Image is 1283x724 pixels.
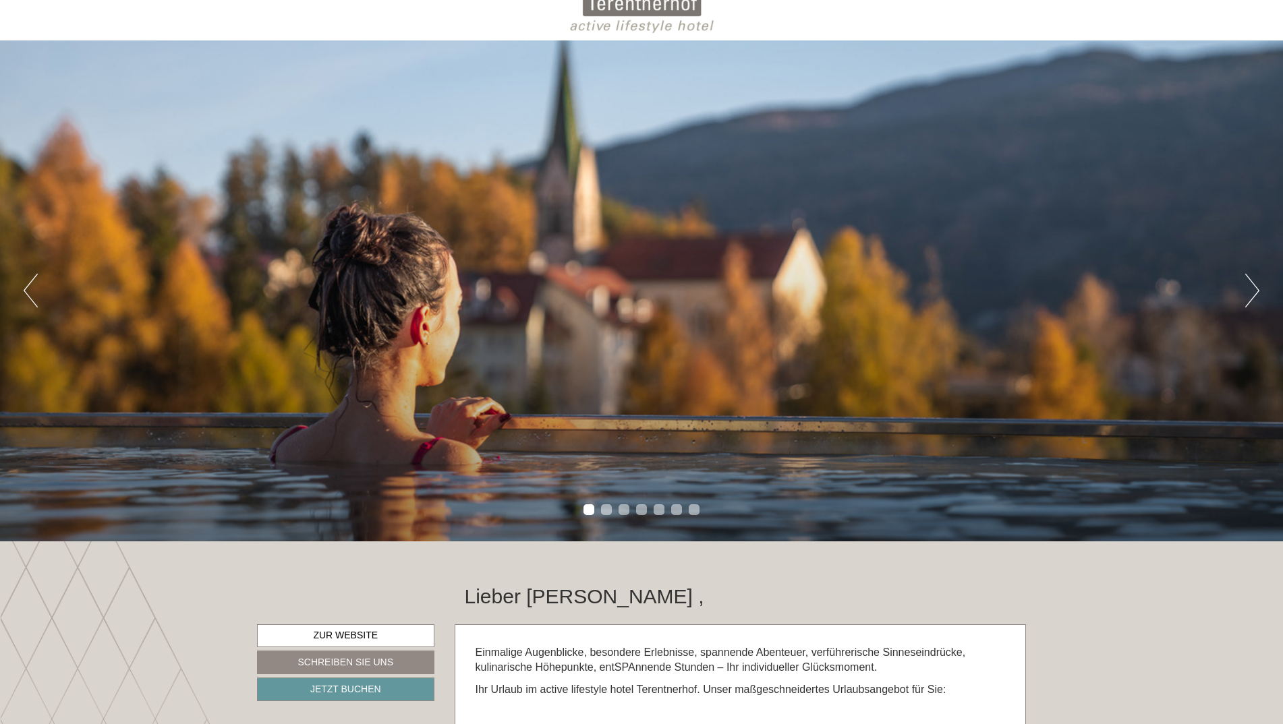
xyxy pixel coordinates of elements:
button: Next [1245,274,1259,307]
a: Jetzt buchen [257,677,434,701]
h1: Lieber [PERSON_NAME] , [465,585,704,607]
a: Zur Website [257,624,434,647]
a: Schreiben Sie uns [257,651,434,674]
p: Ihr Urlaub im active lifestyle hotel Terentnerhof. Unser maßgeschneidertes Urlaubsangebot für Sie: [476,682,1006,698]
button: Previous [24,274,38,307]
p: Einmalige Augenblicke, besondere Erlebnisse, spannende Abenteuer, verführerische Sinneseindrücke,... [476,645,1006,676]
